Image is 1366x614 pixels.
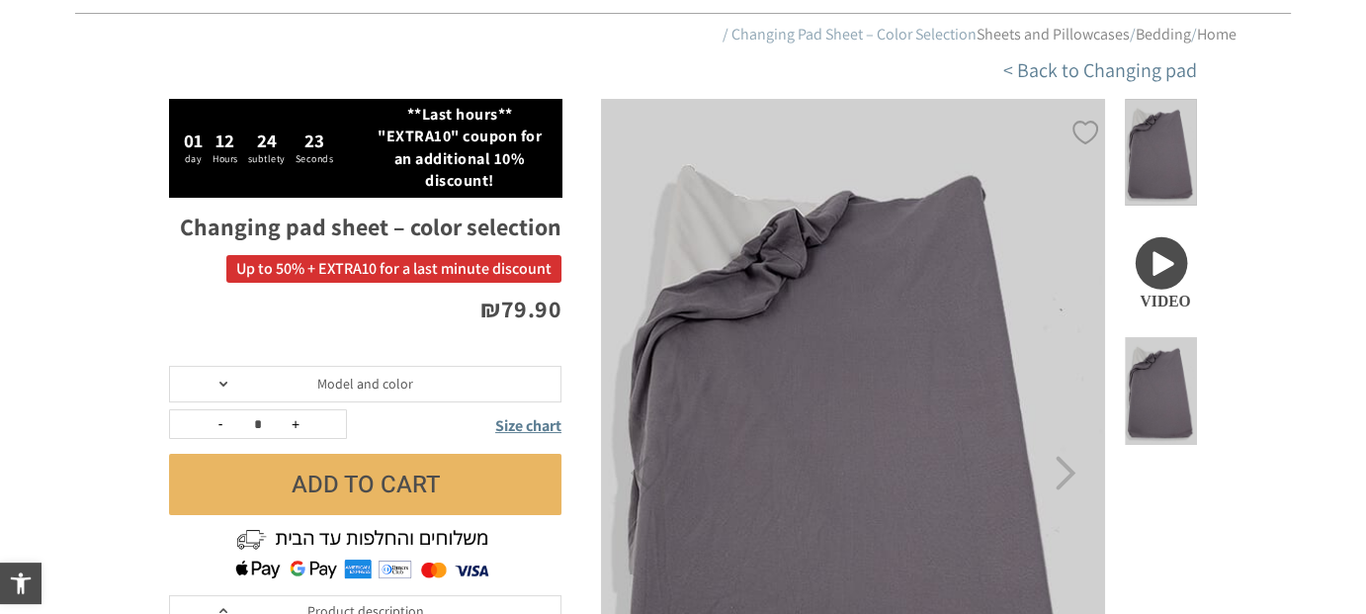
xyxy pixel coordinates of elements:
[630,456,650,490] button: Previous
[977,24,1130,44] a: Sheets and Pillowcases
[1191,24,1197,44] font: /
[317,375,413,393] font: Model and color
[215,129,234,152] font: 12
[296,152,334,165] font: Seconds
[248,152,286,165] font: subtlety
[169,454,561,515] button: Add to cart
[184,129,203,152] font: 01
[1130,24,1136,44] font: /
[1197,24,1237,44] a: Home
[1056,456,1076,490] button: Next
[723,24,977,44] font: / Changing Pad Sheet – Color Selection
[236,258,552,279] font: Up to 50% + EXTRA10 for a last minute discount
[495,415,561,436] font: Size chart
[292,468,440,502] font: Add to cart
[180,211,561,242] font: Changing pad sheet – color selection
[185,152,203,165] font: day
[480,293,501,324] font: ₪
[257,129,277,152] font: 24
[213,152,238,165] font: Hours
[1136,24,1191,44] a: Bedding
[1003,56,1197,84] a: < Back to Changing pad
[378,104,542,191] font: **Last hours** "EXTRA10" coupon for an additional 10% discount!
[304,129,324,152] font: 23
[218,416,223,432] font: -
[206,410,235,438] button: -
[129,24,1237,45] nav: Breadcrumb
[501,293,562,324] font: 79.90
[292,416,299,432] font: +
[238,410,278,438] input: Product quantity
[281,410,310,438] button: +
[1003,57,1197,83] font: < Back to Changing pad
